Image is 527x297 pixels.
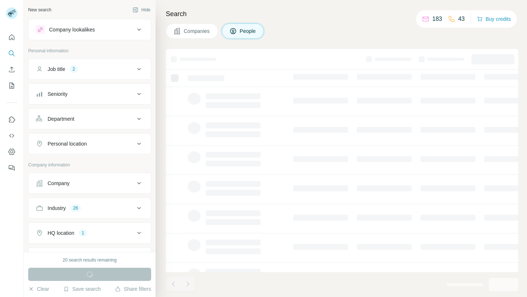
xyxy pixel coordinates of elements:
[29,60,151,78] button: Job title2
[6,47,18,60] button: Search
[458,15,465,23] p: 43
[240,27,257,35] span: People
[29,224,151,242] button: HQ location1
[48,65,65,73] div: Job title
[70,205,81,211] div: 26
[28,7,51,13] div: New search
[79,230,87,236] div: 1
[166,9,518,19] h4: Search
[48,204,66,212] div: Industry
[48,229,74,237] div: HQ location
[48,140,87,147] div: Personal location
[63,285,101,293] button: Save search
[6,145,18,158] button: Dashboard
[28,162,151,168] p: Company information
[28,48,151,54] p: Personal information
[6,31,18,44] button: Quick start
[477,14,511,24] button: Buy credits
[29,135,151,153] button: Personal location
[28,285,49,293] button: Clear
[184,27,210,35] span: Companies
[6,79,18,92] button: My lists
[6,161,18,174] button: Feedback
[6,113,18,126] button: Use Surfe on LinkedIn
[29,249,151,267] button: Annual revenue ($)
[49,26,95,33] div: Company lookalikes
[29,199,151,217] button: Industry26
[63,257,116,263] div: 20 search results remaining
[432,15,442,23] p: 183
[6,129,18,142] button: Use Surfe API
[29,174,151,192] button: Company
[29,110,151,128] button: Department
[6,63,18,76] button: Enrich CSV
[29,85,151,103] button: Seniority
[48,90,67,98] div: Seniority
[48,115,74,123] div: Department
[115,285,151,293] button: Share filters
[127,4,156,15] button: Hide
[29,21,151,38] button: Company lookalikes
[70,66,78,72] div: 2
[48,180,70,187] div: Company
